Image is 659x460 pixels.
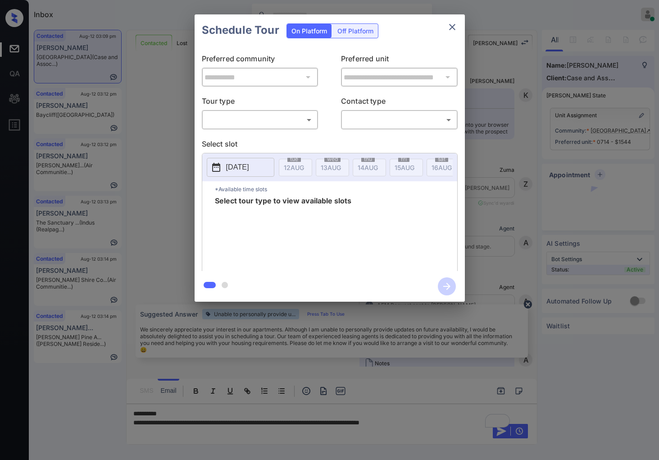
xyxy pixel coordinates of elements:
button: close [443,18,461,36]
button: [DATE] [207,158,274,177]
p: Preferred community [202,53,318,68]
p: Contact type [341,96,458,110]
p: *Available time slots [215,181,457,197]
div: Off Platform [333,24,378,38]
h2: Schedule Tour [195,14,286,46]
div: On Platform [287,24,332,38]
p: Preferred unit [341,53,458,68]
p: Select slot [202,138,458,153]
p: Tour type [202,96,318,110]
span: Select tour type to view available slots [215,197,351,269]
p: [DATE] [226,162,249,173]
